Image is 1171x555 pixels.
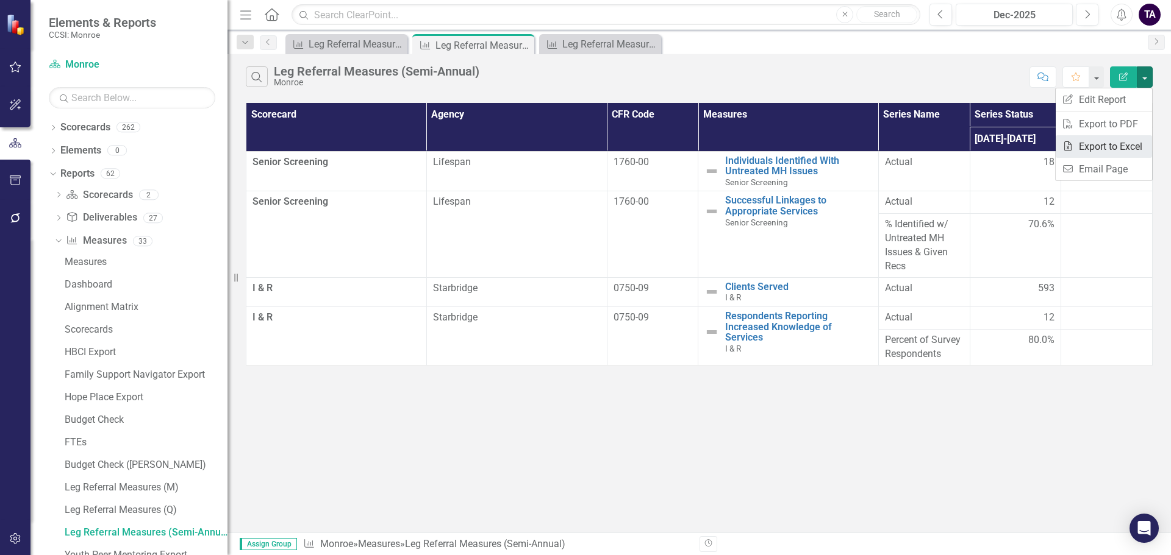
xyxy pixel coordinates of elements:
[1044,195,1055,209] span: 12
[62,387,227,407] a: Hope Place Export
[65,437,227,448] div: FTEs
[1056,158,1152,180] a: Email Page
[614,156,649,168] span: 1760-00
[725,292,741,302] span: I & R
[49,15,156,30] span: Elements & Reports
[133,236,152,246] div: 33
[288,37,404,52] a: Leg Referral Measures (Q)
[885,195,964,209] span: Actual
[878,307,970,330] td: Double-Click to Edit
[62,320,227,339] a: Scorecards
[614,282,649,294] span: 0750-09
[970,277,1061,306] td: Double-Click to Edit
[101,168,120,179] div: 62
[65,459,227,470] div: Budget Check ([PERSON_NAME])
[970,151,1061,191] td: Double-Click to Edit
[252,282,273,294] span: I & R
[358,538,400,550] a: Measures
[614,196,649,207] span: 1760-00
[960,8,1069,23] div: Dec-2025
[1061,307,1153,330] td: Double-Click to Edit
[65,527,227,538] div: Leg Referral Measures (Semi-Annual)
[970,307,1061,330] td: Double-Click to Edit
[303,537,690,551] div: » »
[1056,135,1152,158] a: Export to Excel
[1028,217,1055,232] span: 70.6%
[885,333,964,361] span: Percent of Survey Respondents
[426,307,607,366] td: Double-Click to Edit
[60,144,101,158] a: Elements
[1130,514,1159,543] div: Open Intercom Messenger
[62,455,227,475] a: Budget Check ([PERSON_NAME])
[725,155,872,177] a: Individuals Identified With Untreated MH Issues
[252,196,328,207] span: Senior Screening
[426,277,607,306] td: Double-Click to Edit
[62,523,227,542] a: Leg Referral Measures (Semi-Annual)
[704,285,719,299] img: Not Defined
[607,191,698,277] td: Double-Click to Edit
[65,256,227,267] div: Measures
[139,189,159,200] div: 2
[62,275,227,294] a: Dashboard
[5,13,28,35] img: ClearPoint Strategy
[542,37,658,52] a: Leg Referral Measures (M)
[614,311,649,323] span: 0750-09
[885,217,964,273] span: % Identified w/ Untreated MH Issues & Given Recs
[704,164,719,179] img: Not Defined
[698,277,879,306] td: Double-Click to Edit Right Click for Context Menu
[885,311,964,325] span: Actual
[970,191,1061,214] td: Double-Click to Edit
[320,538,353,550] a: Monroe
[885,281,964,295] span: Actual
[65,347,227,358] div: HBCI Export
[309,37,404,52] div: Leg Referral Measures (Q)
[62,433,227,452] a: FTEs
[874,9,900,19] span: Search
[66,211,137,225] a: Deliverables
[1139,4,1161,26] button: TA
[878,151,970,191] td: Double-Click to Edit
[62,297,227,317] a: Alignment Matrix
[725,311,872,343] a: Respondents Reporting Increased Knowledge of Services
[1061,277,1153,306] td: Double-Click to Edit
[65,279,227,290] div: Dashboard
[725,281,872,292] a: Clients Served
[433,311,601,325] p: Starbridge
[49,58,201,72] a: Monroe
[435,38,531,53] div: Leg Referral Measures (Semi-Annual)
[856,6,917,23] button: Search
[725,195,872,216] a: Successful Linkages to Appropriate Services
[65,504,227,515] div: Leg Referral Measures (Q)
[1056,88,1152,111] a: Edit Report
[143,213,163,223] div: 27
[698,307,879,366] td: Double-Click to Edit Right Click for Context Menu
[62,410,227,430] a: Budget Check
[725,344,741,353] span: I & R
[885,155,964,169] span: Actual
[1061,191,1153,214] td: Double-Click to Edit
[878,277,970,306] td: Double-Click to Edit
[433,155,601,169] p: Lifespan
[704,325,719,339] img: Not Defined
[252,156,328,168] span: Senior Screening
[274,78,479,87] div: Monroe
[725,217,788,227] span: Senior Screening
[49,30,156,40] small: CCSI: Monroe
[562,37,658,52] div: Leg Referral Measures (M)
[116,122,140,133] div: 262
[60,167,95,181] a: Reports
[66,234,126,248] a: Measures
[1056,113,1152,135] a: Export to PDF
[274,65,479,78] div: Leg Referral Measures (Semi-Annual)
[62,342,227,362] a: HBCI Export
[698,191,879,277] td: Double-Click to Edit Right Click for Context Menu
[956,4,1073,26] button: Dec-2025
[62,478,227,497] a: Leg Referral Measures (M)
[49,87,215,108] input: Search Below...
[62,500,227,520] a: Leg Referral Measures (Q)
[1044,311,1055,325] span: 12
[426,191,607,277] td: Double-Click to Edit
[65,414,227,425] div: Budget Check
[65,482,227,493] div: Leg Referral Measures (M)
